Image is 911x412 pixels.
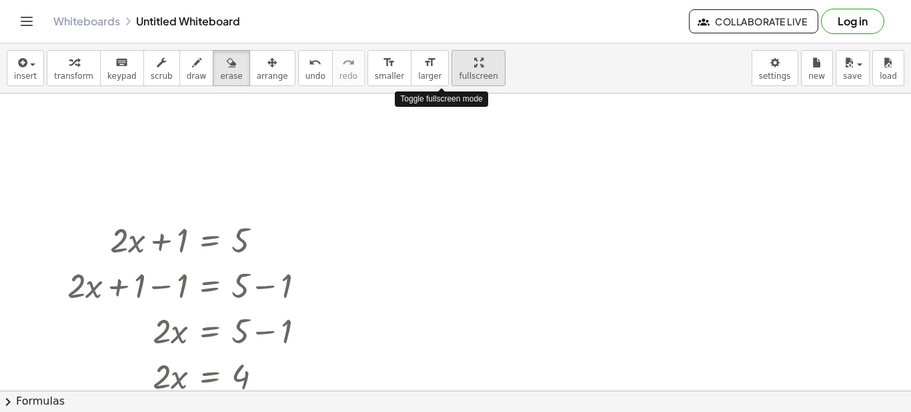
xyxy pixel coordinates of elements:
[395,91,488,107] div: Toggle fullscreen mode
[821,9,884,34] button: Log in
[872,50,904,86] button: load
[411,50,449,86] button: format_sizelarger
[808,71,825,81] span: new
[16,11,37,32] button: Toggle navigation
[53,15,120,28] a: Whiteboards
[220,71,242,81] span: erase
[689,9,818,33] button: Collaborate Live
[305,71,325,81] span: undo
[14,71,37,81] span: insert
[342,55,355,71] i: redo
[187,71,207,81] span: draw
[249,50,295,86] button: arrange
[880,71,897,81] span: load
[459,71,498,81] span: fullscreen
[451,50,505,86] button: fullscreen
[179,50,214,86] button: draw
[843,71,862,81] span: save
[151,71,173,81] span: scrub
[115,55,128,71] i: keyboard
[332,50,365,86] button: redoredo
[309,55,321,71] i: undo
[367,50,411,86] button: format_sizesmaller
[143,50,180,86] button: scrub
[213,50,249,86] button: erase
[54,71,93,81] span: transform
[759,71,791,81] span: settings
[752,50,798,86] button: settings
[339,71,357,81] span: redo
[298,50,333,86] button: undoundo
[100,50,144,86] button: keyboardkeypad
[801,50,833,86] button: new
[107,71,137,81] span: keypad
[257,71,288,81] span: arrange
[7,50,44,86] button: insert
[836,50,870,86] button: save
[383,55,395,71] i: format_size
[418,71,441,81] span: larger
[47,50,101,86] button: transform
[700,15,807,27] span: Collaborate Live
[423,55,436,71] i: format_size
[375,71,404,81] span: smaller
